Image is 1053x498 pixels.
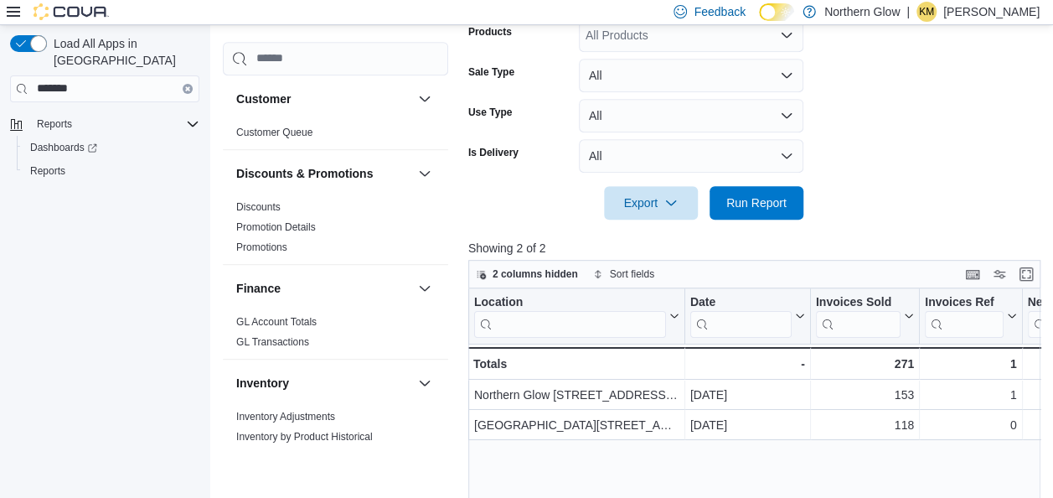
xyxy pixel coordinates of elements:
[925,294,1003,310] div: Invoices Ref
[989,264,1009,284] button: Display options
[30,114,199,134] span: Reports
[579,99,803,132] button: All
[236,200,281,214] span: Discounts
[469,264,585,284] button: 2 columns hidden
[236,375,289,392] h3: Inventory
[824,2,900,22] p: Northern Glow
[415,163,435,184] button: Discounts & Promotions
[236,431,373,443] a: Inventory by Product Historical
[919,2,934,22] span: KM
[23,161,199,181] span: Reports
[3,112,206,136] button: Reports
[690,294,792,310] div: Date
[23,161,72,181] a: Reports
[474,294,666,337] div: Location
[236,430,373,444] span: Inventory by Product Historical
[236,126,312,139] span: Customer Queue
[236,241,287,254] span: Promotions
[579,139,803,173] button: All
[474,385,679,405] div: Northern Glow [STREET_ADDRESS][PERSON_NAME]
[468,25,512,39] label: Products
[17,159,206,183] button: Reports
[17,136,206,159] a: Dashboards
[415,89,435,109] button: Customer
[223,122,448,149] div: Customer
[694,3,745,20] span: Feedback
[916,2,937,22] div: Krista Maitland
[468,240,1046,257] p: Showing 2 of 2
[236,315,317,329] span: GL Account Totals
[23,137,199,158] span: Dashboards
[37,117,72,131] span: Reports
[10,106,199,226] nav: Complex example
[236,165,411,182] button: Discounts & Promotions
[236,241,287,253] a: Promotions
[816,294,901,337] div: Invoices Sold
[925,294,1016,337] button: Invoices Ref
[236,316,317,328] a: GL Account Totals
[236,91,291,107] h3: Customer
[468,106,512,119] label: Use Type
[759,3,794,21] input: Dark Mode
[236,336,309,348] a: GL Transactions
[943,2,1040,22] p: [PERSON_NAME]
[236,221,316,233] a: Promotion Details
[236,165,373,182] h3: Discounts & Promotions
[726,195,787,211] span: Run Report
[223,312,448,359] div: Finance
[236,201,281,213] a: Discounts
[759,21,760,22] span: Dark Mode
[236,127,312,138] a: Customer Queue
[579,59,803,92] button: All
[183,84,193,94] button: Clear input
[34,3,109,20] img: Cova
[690,415,805,435] div: [DATE]
[604,186,698,220] button: Export
[473,354,679,374] div: Totals
[30,141,97,154] span: Dashboards
[816,294,901,310] div: Invoices Sold
[474,415,679,435] div: [GEOGRAPHIC_DATA][STREET_ADDRESS]
[610,267,654,281] span: Sort fields
[236,91,411,107] button: Customer
[816,385,914,405] div: 153
[586,264,661,284] button: Sort fields
[816,415,914,435] div: 118
[415,373,435,393] button: Inventory
[816,294,914,337] button: Invoices Sold
[236,220,316,234] span: Promotion Details
[925,294,1003,337] div: Invoices Ref
[690,354,805,374] div: -
[690,294,805,337] button: Date
[236,411,335,423] a: Inventory Adjustments
[223,197,448,264] div: Discounts & Promotions
[690,294,792,337] div: Date
[30,114,79,134] button: Reports
[925,354,1016,374] div: 1
[816,354,914,374] div: 271
[236,375,411,392] button: Inventory
[236,280,411,297] button: Finance
[925,415,1016,435] div: 0
[493,267,578,281] span: 2 columns hidden
[47,35,199,69] span: Load All Apps in [GEOGRAPHIC_DATA]
[236,410,335,423] span: Inventory Adjustments
[236,335,309,349] span: GL Transactions
[710,186,803,220] button: Run Report
[236,280,281,297] h3: Finance
[690,385,805,405] div: [DATE]
[906,2,910,22] p: |
[780,29,793,42] button: Open list of options
[474,294,666,310] div: Location
[30,164,65,178] span: Reports
[474,294,679,337] button: Location
[614,186,688,220] span: Export
[1016,264,1036,284] button: Enter fullscreen
[925,385,1016,405] div: 1
[23,137,104,158] a: Dashboards
[963,264,983,284] button: Keyboard shortcuts
[468,146,519,159] label: Is Delivery
[468,65,514,79] label: Sale Type
[415,278,435,298] button: Finance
